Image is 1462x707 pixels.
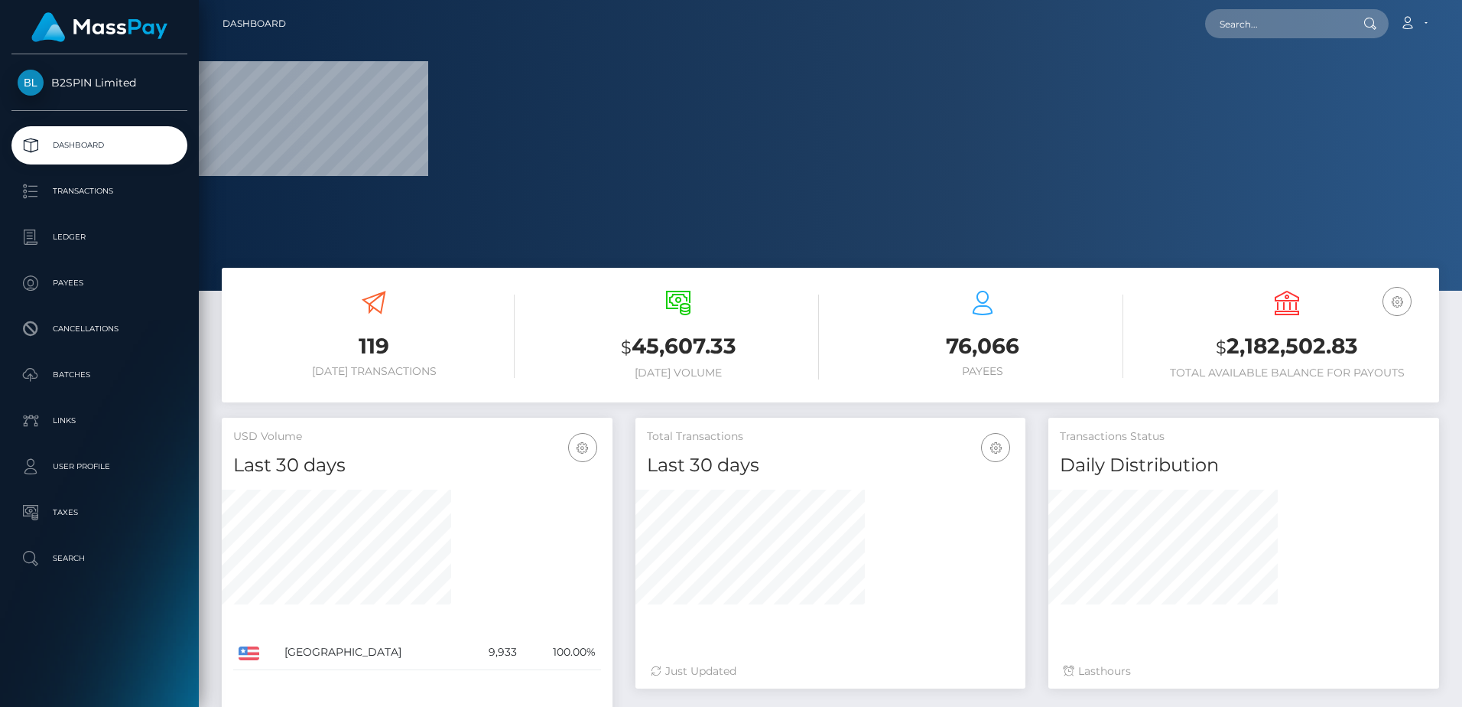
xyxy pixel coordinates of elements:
td: 9,933 [466,635,523,670]
h4: Last 30 days [647,452,1015,479]
td: 100.00% [522,635,600,670]
img: B2SPIN Limited [18,70,44,96]
p: Ledger [18,226,181,249]
p: Links [18,409,181,432]
td: [GEOGRAPHIC_DATA] [279,635,466,670]
img: US.png [239,647,259,660]
p: Search [18,547,181,570]
small: $ [1216,337,1226,358]
h6: Total Available Balance for Payouts [1146,367,1428,380]
h5: USD Volume [233,429,601,445]
span: B2SPIN Limited [11,76,187,90]
a: Transactions [11,172,187,210]
h4: Last 30 days [233,452,601,479]
div: Just Updated [651,663,1011,679]
p: Transactions [18,180,181,203]
small: $ [621,337,632,358]
p: Batches [18,363,181,386]
p: User Profile [18,455,181,478]
a: Batches [11,356,187,394]
h5: Transactions Status [1060,429,1428,445]
a: Ledger [11,218,187,256]
a: Payees [11,264,187,302]
h5: Total Transactions [647,429,1015,445]
a: Cancellations [11,310,187,348]
h4: Daily Distribution [1060,452,1428,479]
a: Dashboard [11,126,187,165]
h6: [DATE] Transactions [233,365,515,378]
h6: [DATE] Volume [538,367,819,380]
a: Links [11,402,187,440]
h6: Payees [842,365,1123,378]
h3: 2,182,502.83 [1146,331,1428,363]
div: Last hours [1064,663,1424,679]
a: Search [11,539,187,578]
p: Cancellations [18,318,181,340]
a: Dashboard [223,8,286,40]
a: Taxes [11,494,187,532]
input: Search... [1205,9,1349,38]
h3: 119 [233,331,515,361]
a: User Profile [11,448,187,486]
p: Taxes [18,501,181,524]
p: Payees [18,272,181,295]
h3: 76,066 [842,331,1123,361]
p: Dashboard [18,134,181,157]
h3: 45,607.33 [538,331,819,363]
img: MassPay Logo [31,12,167,42]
